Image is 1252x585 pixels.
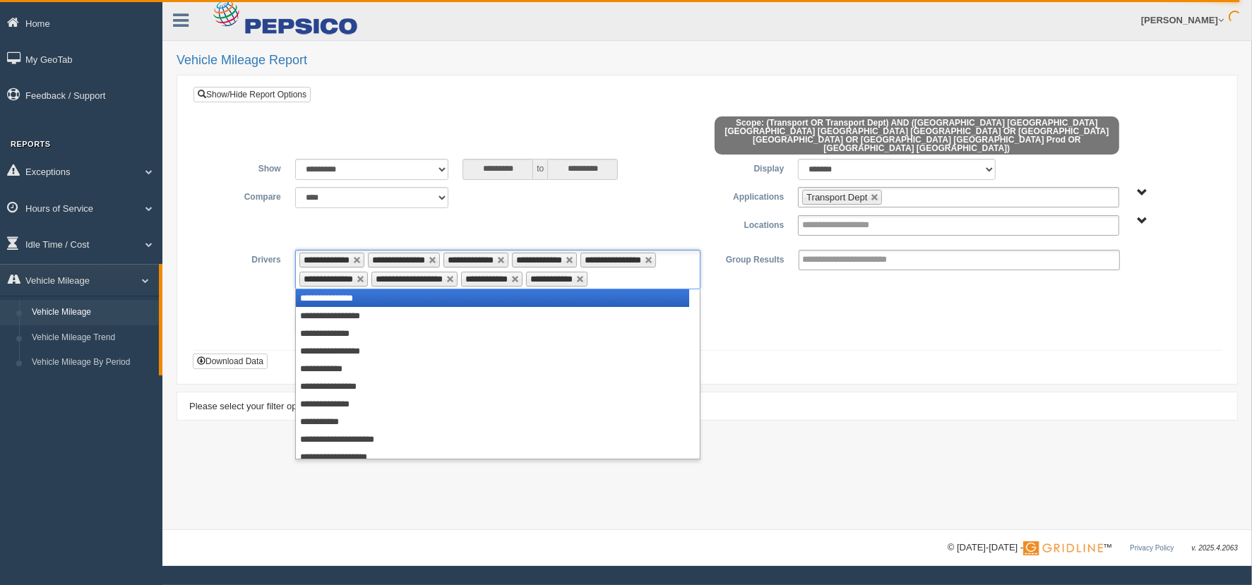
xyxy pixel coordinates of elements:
[25,350,159,375] a: Vehicle Mileage By Period
[715,116,1120,155] span: Scope: (Transport OR Transport Dept) AND ([GEOGRAPHIC_DATA] [GEOGRAPHIC_DATA] [GEOGRAPHIC_DATA] [...
[204,250,288,267] label: Drivers
[204,187,288,204] label: Compare
[177,54,1238,68] h2: Vehicle Mileage Report
[708,250,792,267] label: Group Results
[806,192,867,203] span: Transport Dept
[193,354,268,369] button: Download Data
[1192,544,1238,552] span: v. 2025.4.2063
[948,541,1238,555] div: © [DATE]-[DATE] - ™
[25,325,159,351] a: Vehicle Mileage Trend
[533,159,547,180] span: to
[708,159,792,176] label: Display
[708,187,792,204] label: Applications
[708,215,792,232] label: Locations
[1130,544,1174,552] a: Privacy Policy
[189,401,523,411] span: Please select your filter options above and click "Apply Filters" to view your report.
[193,87,311,102] a: Show/Hide Report Options
[204,159,288,176] label: Show
[1023,541,1103,555] img: Gridline
[25,300,159,325] a: Vehicle Mileage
